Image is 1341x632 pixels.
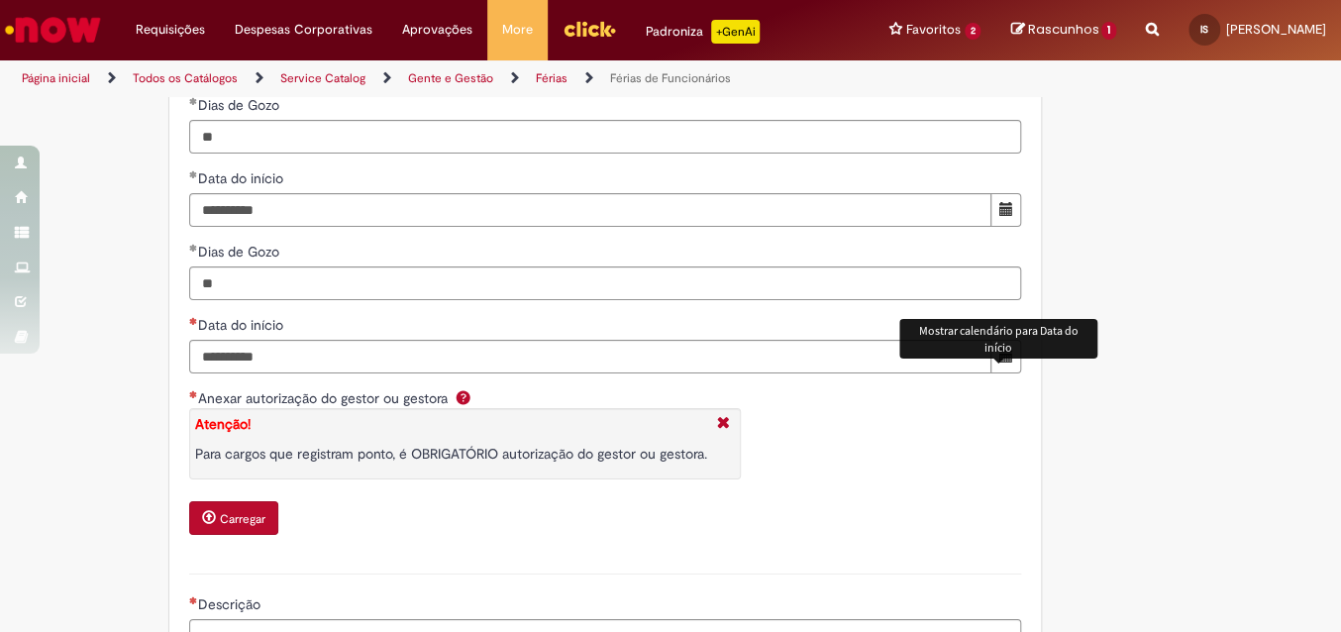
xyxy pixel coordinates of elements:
[1226,21,1326,38] span: [PERSON_NAME]
[198,389,452,407] span: Anexar autorização do gestor ou gestora
[198,96,283,114] span: Dias de Gozo
[195,444,707,464] p: Para cargos que registram ponto, é OBRIGATÓRIO autorização do gestor ou gestora.
[189,317,198,325] span: Necessários
[220,511,265,527] small: Carregar
[195,415,251,433] strong: Atenção!
[610,70,731,86] a: Férias de Funcionários
[402,20,472,40] span: Aprovações
[1010,21,1116,40] a: Rascunhos
[189,120,1021,154] input: Dias de Gozo
[536,70,567,86] a: Férias
[965,23,981,40] span: 2
[280,70,365,86] a: Service Catalog
[712,414,735,435] i: Fechar More information Por question_anexo_obriatorio_registro_de_ponto
[906,20,961,40] span: Favoritos
[189,501,278,535] button: Carregar anexo de Anexar autorização do gestor ou gestora Required
[189,340,991,373] input: Data do início
[502,20,533,40] span: More
[15,60,879,97] ul: Trilhas de página
[408,70,493,86] a: Gente e Gestão
[990,193,1021,227] button: Mostrar calendário para Data do início
[189,244,198,252] span: Obrigatório Preenchido
[136,20,205,40] span: Requisições
[189,97,198,105] span: Obrigatório Preenchido
[563,14,616,44] img: click_logo_yellow_360x200.png
[198,316,287,334] span: Data do início
[711,20,760,44] p: +GenAi
[1101,22,1116,40] span: 1
[451,389,474,405] span: Ajuda para Anexar autorização do gestor ou gestora
[189,390,198,398] span: Necessários
[133,70,238,86] a: Todos os Catálogos
[1200,23,1208,36] span: IS
[646,20,760,44] div: Padroniza
[2,10,104,50] img: ServiceNow
[189,266,1021,300] input: Dias de Gozo
[899,319,1097,359] div: Mostrar calendário para Data do início
[189,193,991,227] input: Data do início 06 April 2026 Monday
[235,20,372,40] span: Despesas Corporativas
[1027,20,1098,39] span: Rascunhos
[22,70,90,86] a: Página inicial
[198,169,287,187] span: Data do início
[198,243,283,261] span: Dias de Gozo
[189,170,198,178] span: Obrigatório Preenchido
[189,596,198,604] span: Necessários
[198,595,264,613] span: Descrição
